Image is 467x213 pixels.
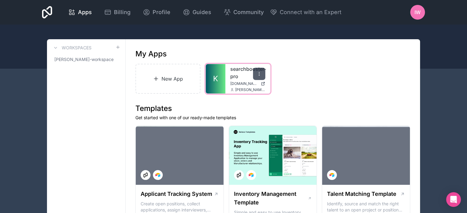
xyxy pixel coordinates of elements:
[99,6,135,19] a: Billing
[54,56,114,63] span: [PERSON_NAME]-workspace
[327,201,405,213] p: Identify, source and match the right talent to an open project or position with our Talent Matchi...
[230,65,265,80] a: searchbooster-pro
[135,104,410,113] h1: Templates
[233,8,264,17] span: Community
[446,192,461,207] div: Open Intercom Messenger
[178,6,216,19] a: Guides
[78,8,92,17] span: Apps
[329,173,334,177] img: Airtable Logo
[141,201,219,213] p: Create open positions, collect applications, assign interviewers, centralise candidate feedback a...
[219,6,269,19] a: Community
[114,8,130,17] span: Billing
[138,6,175,19] a: Profile
[230,81,265,86] a: [DOMAIN_NAME]
[234,190,308,207] h1: Inventory Management Template
[52,44,91,51] a: Workspaces
[155,173,160,177] img: Airtable Logo
[235,87,265,92] span: [PERSON_NAME][EMAIL_ADDRESS][PERSON_NAME][DOMAIN_NAME]
[52,54,120,65] a: [PERSON_NAME]-workspace
[249,173,254,177] img: Airtable Logo
[327,190,396,198] h1: Talent Matching Template
[62,45,91,51] h3: Workspaces
[280,8,341,17] span: Connect with an Expert
[193,8,211,17] span: Guides
[135,64,200,94] a: New App
[206,64,225,93] a: K
[135,115,410,121] p: Get started with one of our ready-made templates
[153,8,170,17] span: Profile
[63,6,97,19] a: Apps
[414,9,421,16] span: iw
[270,8,341,17] button: Connect with an Expert
[141,190,212,198] h1: Applicant Tracking System
[230,81,258,86] span: [DOMAIN_NAME]
[213,74,218,84] span: K
[135,49,167,59] h1: My Apps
